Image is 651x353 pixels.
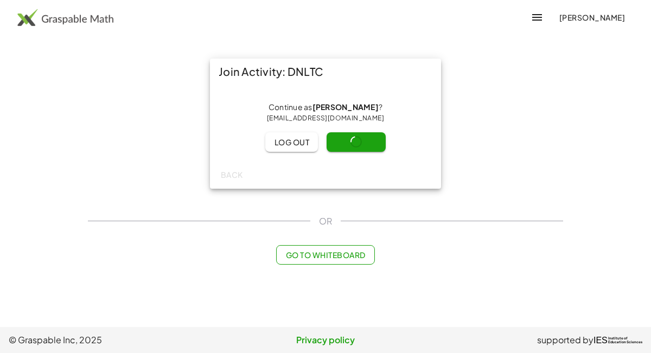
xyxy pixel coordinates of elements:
button: Go to Whiteboard [276,245,374,265]
a: Privacy policy [220,333,431,346]
span: OR [319,215,332,228]
span: [PERSON_NAME] [559,12,625,22]
span: supported by [537,333,593,346]
a: IESInstitute ofEducation Sciences [593,333,642,346]
div: Continue as ? [219,102,432,124]
button: Log out [265,132,318,152]
strong: [PERSON_NAME] [312,102,379,112]
div: Join Activity: DNLTC [210,59,441,85]
span: IES [593,335,608,345]
span: Go to Whiteboard [285,250,365,260]
span: Log out [274,137,309,147]
span: Institute of Education Sciences [608,337,642,344]
button: [PERSON_NAME] [550,8,634,27]
div: [EMAIL_ADDRESS][DOMAIN_NAME] [219,113,432,124]
span: © Graspable Inc, 2025 [9,333,220,346]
